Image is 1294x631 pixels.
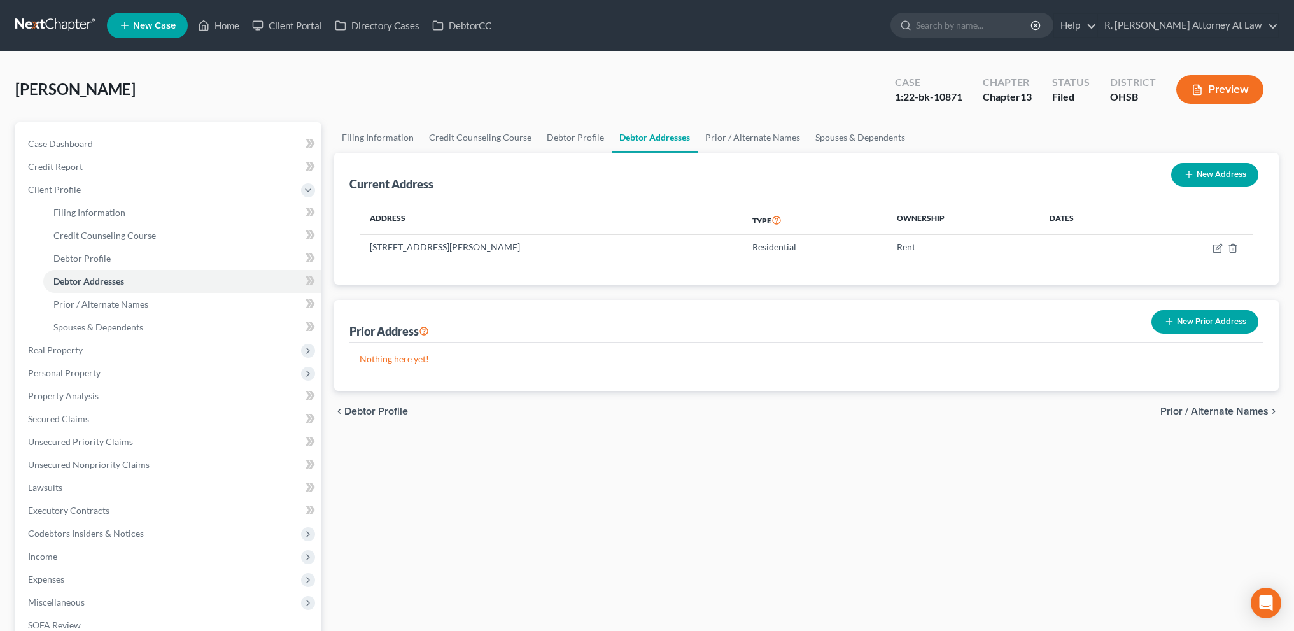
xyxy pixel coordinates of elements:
[18,476,321,499] a: Lawsuits
[133,21,176,31] span: New Case
[53,322,143,332] span: Spouses & Dependents
[28,482,62,493] span: Lawsuits
[28,390,99,401] span: Property Analysis
[1269,406,1279,416] i: chevron_right
[28,184,81,195] span: Client Profile
[1110,90,1156,104] div: OHSB
[43,247,321,270] a: Debtor Profile
[1176,75,1263,104] button: Preview
[1052,75,1090,90] div: Status
[895,75,962,90] div: Case
[742,235,886,259] td: Residential
[334,406,344,416] i: chevron_left
[349,323,429,339] div: Prior Address
[360,235,742,259] td: [STREET_ADDRESS][PERSON_NAME]
[53,230,156,241] span: Credit Counseling Course
[15,80,136,98] span: [PERSON_NAME]
[1160,406,1269,416] span: Prior / Alternate Names
[421,122,539,153] a: Credit Counseling Course
[28,597,85,607] span: Miscellaneous
[28,505,109,516] span: Executory Contracts
[983,75,1032,90] div: Chapter
[349,176,433,192] div: Current Address
[612,122,698,153] a: Debtor Addresses
[1020,90,1032,103] span: 13
[360,353,1253,365] p: Nothing here yet!
[28,367,101,378] span: Personal Property
[28,413,89,424] span: Secured Claims
[28,344,83,355] span: Real Property
[742,206,886,235] th: Type
[43,270,321,293] a: Debtor Addresses
[344,406,408,416] span: Debtor Profile
[18,155,321,178] a: Credit Report
[53,299,148,309] span: Prior / Alternate Names
[28,551,57,562] span: Income
[28,620,81,630] span: SOFA Review
[18,499,321,522] a: Executory Contracts
[334,122,421,153] a: Filing Information
[887,235,1039,259] td: Rent
[43,316,321,339] a: Spouses & Dependents
[1151,310,1258,334] button: New Prior Address
[43,293,321,316] a: Prior / Alternate Names
[18,385,321,408] a: Property Analysis
[18,430,321,453] a: Unsecured Priority Claims
[1054,14,1097,37] a: Help
[983,90,1032,104] div: Chapter
[1160,406,1279,416] button: Prior / Alternate Names chevron_right
[28,574,64,585] span: Expenses
[246,14,328,37] a: Client Portal
[1110,75,1156,90] div: District
[28,528,144,539] span: Codebtors Insiders & Notices
[887,206,1039,235] th: Ownership
[43,224,321,247] a: Credit Counseling Course
[28,161,83,172] span: Credit Report
[28,459,150,470] span: Unsecured Nonpriority Claims
[1171,163,1258,187] button: New Address
[18,408,321,430] a: Secured Claims
[53,253,111,264] span: Debtor Profile
[360,206,742,235] th: Address
[1039,206,1139,235] th: Dates
[334,406,408,416] button: chevron_left Debtor Profile
[328,14,426,37] a: Directory Cases
[808,122,913,153] a: Spouses & Dependents
[192,14,246,37] a: Home
[18,453,321,476] a: Unsecured Nonpriority Claims
[1052,90,1090,104] div: Filed
[43,201,321,224] a: Filing Information
[53,207,125,218] span: Filing Information
[28,436,133,447] span: Unsecured Priority Claims
[28,138,93,149] span: Case Dashboard
[1098,14,1278,37] a: R. [PERSON_NAME] Attorney At Law
[698,122,808,153] a: Prior / Alternate Names
[18,132,321,155] a: Case Dashboard
[539,122,612,153] a: Debtor Profile
[53,276,124,287] span: Debtor Addresses
[916,13,1032,37] input: Search by name...
[1251,588,1281,618] div: Open Intercom Messenger
[426,14,498,37] a: DebtorCC
[895,90,962,104] div: 1:22-bk-10871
